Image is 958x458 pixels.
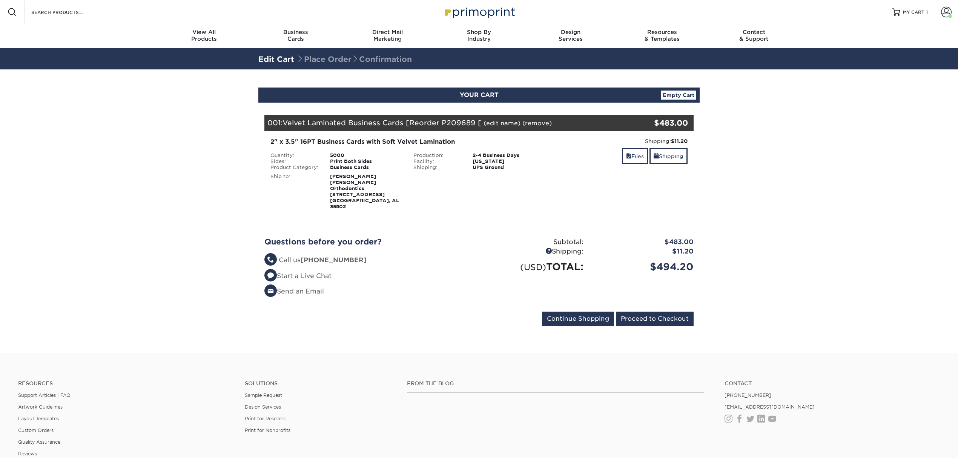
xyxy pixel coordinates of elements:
div: Production: [408,152,467,158]
div: Services [525,29,616,42]
div: Quantity: [265,152,324,158]
li: Call us [264,255,473,265]
a: Empty Cart [661,91,696,100]
strong: [PERSON_NAME] [PERSON_NAME] Orthodontics [STREET_ADDRESS] [GEOGRAPHIC_DATA], AL 35802 [330,174,399,209]
div: Facility: [408,158,467,164]
a: Contact& Support [708,24,800,48]
div: Marketing [342,29,433,42]
span: Place Order Confirmation [296,55,412,64]
a: (remove) [522,120,552,127]
a: Resources& Templates [616,24,708,48]
a: Quality Assurance [18,439,60,445]
div: Shipping: [408,164,467,171]
a: Design Services [245,404,281,410]
span: MY CART [903,9,924,15]
div: Product Category: [265,164,324,171]
div: $11.20 [589,247,699,257]
a: BusinessCards [250,24,342,48]
span: 1 [926,9,928,15]
a: Print for Resellers [245,416,286,421]
span: View All [158,29,250,35]
div: Shipping: [556,137,688,145]
span: Resources [616,29,708,35]
span: shipping [654,153,659,159]
h4: Solutions [245,380,396,387]
a: Direct MailMarketing [342,24,433,48]
span: Business [250,29,342,35]
a: Shipping [649,148,688,164]
strong: $11.20 [671,138,688,144]
small: (USD) [520,262,546,272]
input: SEARCH PRODUCTS..... [31,8,104,17]
a: Layout Templates [18,416,59,421]
a: Send an Email [264,287,324,295]
span: files [626,153,631,159]
a: Artwork Guidelines [18,404,63,410]
div: Sides: [265,158,324,164]
a: Support Articles | FAQ [18,392,71,398]
a: Custom Orders [18,427,54,433]
div: Subtotal: [479,237,589,247]
div: & Support [708,29,800,42]
span: Direct Mail [342,29,433,35]
a: Start a Live Chat [264,272,332,280]
div: Products [158,29,250,42]
a: (edit name) [484,120,520,127]
h4: Resources [18,380,233,387]
div: Shipping: [479,247,589,257]
div: Print Both Sides [324,158,408,164]
img: Primoprint [441,4,517,20]
a: Shop ByIndustry [433,24,525,48]
strong: [PHONE_NUMBER] [301,256,367,264]
div: $483.00 [622,117,688,129]
a: Print for Nonprofits [245,427,290,433]
div: Industry [433,29,525,42]
div: 2-4 Business Days [467,152,550,158]
a: View AllProducts [158,24,250,48]
div: UPS Ground [467,164,550,171]
span: Velvet Laminated Business Cards [Reorder P209689 [ [282,118,481,127]
input: Proceed to Checkout [616,312,694,326]
a: [PHONE_NUMBER] [725,392,771,398]
h2: Questions before you order? [264,237,473,246]
span: Design [525,29,616,35]
h4: From the Blog [407,380,704,387]
div: Ship to: [265,174,324,210]
div: 5000 [324,152,408,158]
div: Cards [250,29,342,42]
div: $483.00 [589,237,699,247]
div: Business Cards [324,164,408,171]
div: TOTAL: [479,260,589,274]
input: Continue Shopping [542,312,614,326]
div: 001: [264,115,622,131]
span: Shop By [433,29,525,35]
a: Reviews [18,451,37,456]
a: Sample Request [245,392,282,398]
span: Contact [708,29,800,35]
div: & Templates [616,29,708,42]
a: DesignServices [525,24,616,48]
a: [EMAIL_ADDRESS][DOMAIN_NAME] [725,404,815,410]
div: [US_STATE] [467,158,550,164]
a: Files [622,148,648,164]
span: YOUR CART [460,91,499,98]
a: Edit Cart [258,55,294,64]
a: Contact [725,380,940,387]
div: $494.20 [589,260,699,274]
div: 2" x 3.5" 16PT Business Cards with Soft Velvet Lamination [270,137,545,146]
